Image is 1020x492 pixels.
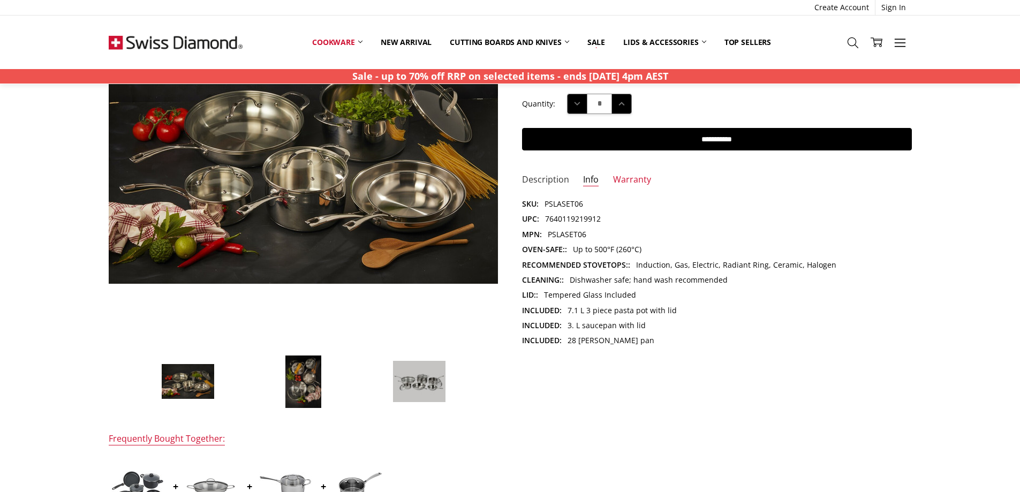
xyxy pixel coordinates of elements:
[522,320,562,331] dt: Included:
[522,244,567,255] dt: Oven-safe::
[583,174,599,186] a: Info
[636,259,836,271] dd: Induction, Gas, Electric, Radiant Ring, Ceramic, Halogen
[522,335,562,346] dt: Included:
[544,289,636,301] dd: Tempered Glass Included
[109,433,225,445] div: Frequently Bought Together:
[570,274,728,286] dd: Dishwasher safe; hand wash recommended
[548,229,586,240] dd: PSLASET06
[568,305,677,316] dd: 7.1 L 3 piece pasta pot with lid
[372,31,441,54] a: New arrival
[568,335,654,346] dd: 28 [PERSON_NAME] pan
[522,98,555,110] label: Quantity:
[522,274,564,286] dt: Cleaning::
[614,31,715,54] a: Lids & Accessories
[545,213,601,225] dd: 7640119219912
[545,198,583,210] dd: PSLASET06
[109,16,243,69] img: Free Shipping On Every Order
[285,355,322,408] img: Premium Steel Induction DLX 6pc Cookset: 24&28cm Fry Pans, 16&20cm Saucepans w/lids, 24cmx13.5cm ...
[568,320,646,331] dd: 3. L saucepan with lid
[352,70,668,82] strong: Sale - up to 70% off RRP on selected items - ends [DATE] 4pm AEST
[573,244,641,255] dd: Up to 500°F (260°C)
[303,31,372,54] a: Cookware
[522,213,539,225] dt: UPC:
[522,174,569,186] a: Description
[522,198,539,210] dt: SKU:
[522,259,630,271] dt: Recommended Stovetops::
[522,229,542,240] dt: MPN:
[522,305,562,316] dt: Included:
[441,31,578,54] a: Cutting boards and knives
[578,31,614,54] a: Sale
[392,360,446,402] img: Premium Steel DLX 6 pc cookware set; PSLASET06
[522,289,538,301] dt: Lid::
[715,31,780,54] a: Top Sellers
[161,364,215,400] img: Premium Steel DLX 6 pc cookware set
[613,174,651,186] a: Warranty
